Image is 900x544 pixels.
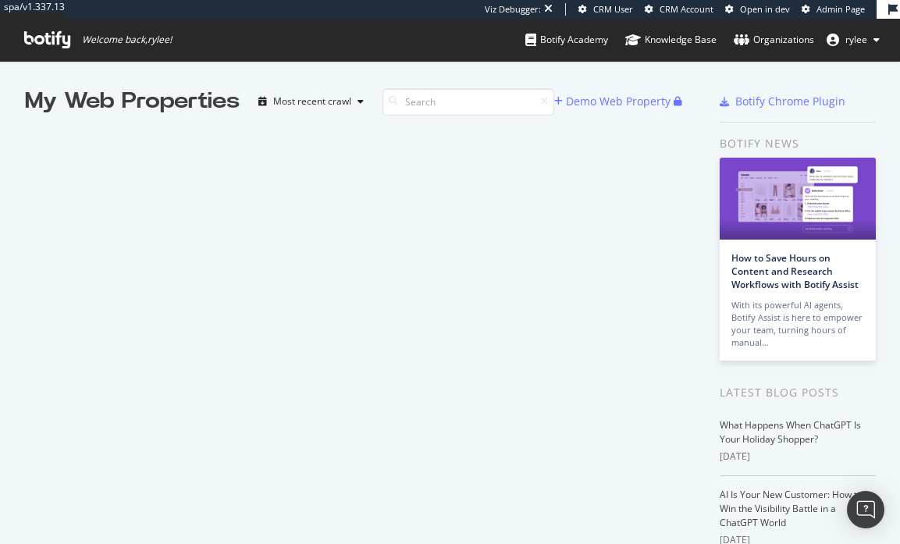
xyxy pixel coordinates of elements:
div: Botify Chrome Plugin [735,94,845,109]
a: Open in dev [725,3,790,16]
img: How to Save Hours on Content and Research Workflows with Botify Assist [720,158,876,240]
div: Botify news [720,135,876,152]
a: How to Save Hours on Content and Research Workflows with Botify Assist [731,251,859,291]
a: Demo Web Property [554,94,674,108]
div: Demo Web Property [566,94,671,109]
span: Open in dev [740,3,790,15]
button: Most recent crawl [252,89,370,114]
div: With its powerful AI agents, Botify Assist is here to empower your team, turning hours of manual… [731,299,864,349]
a: What Happens When ChatGPT Is Your Holiday Shopper? [720,418,861,446]
a: AI Is Your New Customer: How to Win the Visibility Battle in a ChatGPT World [720,488,863,529]
div: Viz Debugger: [485,3,541,16]
button: Demo Web Property [554,89,674,114]
a: CRM User [578,3,633,16]
div: Latest Blog Posts [720,384,876,401]
span: rylee [845,33,867,46]
div: [DATE] [720,450,876,464]
div: Most recent crawl [273,97,351,106]
span: Welcome back, rylee ! [82,34,172,46]
a: Botify Chrome Plugin [720,94,845,109]
div: Botify Academy [525,32,608,48]
div: Knowledge Base [625,32,717,48]
a: Organizations [734,19,814,61]
input: Search [382,88,554,116]
button: rylee [814,27,892,52]
span: CRM User [593,3,633,15]
a: Admin Page [802,3,865,16]
span: CRM Account [660,3,713,15]
a: Botify Academy [525,19,608,61]
div: Organizations [734,32,814,48]
div: My Web Properties [25,86,240,117]
a: CRM Account [645,3,713,16]
span: Admin Page [816,3,865,15]
div: Open Intercom Messenger [847,491,884,528]
a: Knowledge Base [625,19,717,61]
